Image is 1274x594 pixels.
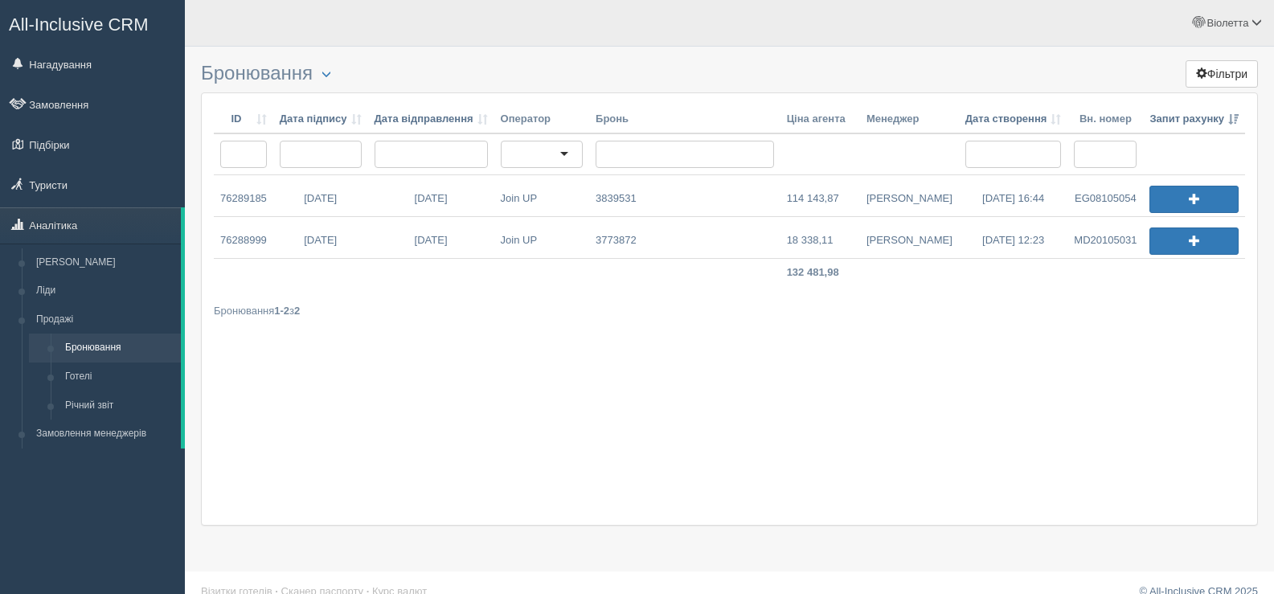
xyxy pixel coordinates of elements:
a: 18 338,11 [780,217,860,258]
a: Дата підпису [280,112,362,127]
th: Ціна агента [780,105,860,134]
span: Віолетта [1206,17,1248,29]
a: [DATE] [368,175,494,216]
h3: Бронювання [201,63,1258,84]
a: 76289185 [214,175,273,216]
th: Вн. номер [1067,105,1143,134]
a: Дата відправлення [375,112,488,127]
a: [PERSON_NAME] [860,217,959,258]
a: Готелі [58,363,181,391]
td: 132 481,98 [780,259,860,287]
a: Замовлення менеджерів [29,420,181,449]
a: [DATE] [273,175,368,216]
a: 3773872 [589,217,780,258]
a: Join UP [494,175,587,216]
a: Продажі [29,305,181,334]
div: Бронювання з [214,303,1245,318]
a: All-Inclusive CRM [1,1,184,45]
b: 1-2 [274,305,289,317]
a: Річний звіт [58,391,181,420]
th: Менеджер [860,105,959,134]
th: Оператор [494,105,589,134]
span: All-Inclusive CRM [9,14,149,35]
a: 114 143,87 [780,175,859,216]
a: [PERSON_NAME] [29,248,181,277]
a: Ліди [29,277,181,305]
a: [DATE] 12:23 [959,217,1068,258]
a: [DATE] [273,217,368,258]
a: [PERSON_NAME] [860,175,959,216]
a: [DATE] [368,217,494,258]
th: Бронь [589,105,780,134]
a: [DATE] 16:44 [959,175,1068,216]
a: Дата створення [965,112,1062,127]
a: 76288999 [214,217,273,258]
b: 2 [294,305,300,317]
a: Запит рахунку [1149,112,1239,127]
a: EG08105054 [1067,175,1143,216]
a: 3839531 [589,175,780,216]
a: ID [220,112,267,127]
a: MD20105031 [1067,217,1143,258]
a: Join UP [494,217,589,258]
a: Бронювання [58,334,181,363]
button: Фільтри [1186,60,1258,88]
